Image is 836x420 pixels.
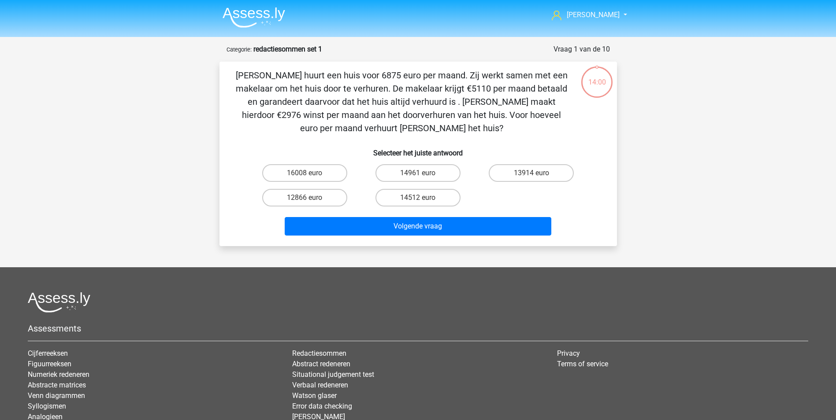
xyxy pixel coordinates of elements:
button: Volgende vraag [285,217,551,236]
strong: redactiesommen set 1 [253,45,322,53]
label: 14512 euro [375,189,461,206]
a: Situational judgement test [292,370,374,379]
a: Numeriek redeneren [28,370,89,379]
div: 14:00 [580,66,613,88]
h6: Selecteer het juiste antwoord [234,142,603,157]
a: Venn diagrammen [28,391,85,400]
a: Abstract redeneren [292,360,350,368]
img: Assessly logo [28,292,90,313]
a: Abstracte matrices [28,381,86,389]
a: Syllogismen [28,402,66,410]
span: [PERSON_NAME] [567,11,620,19]
a: Error data checking [292,402,352,410]
label: 14961 euro [375,164,461,182]
a: Redactiesommen [292,349,346,357]
a: Watson glaser [292,391,337,400]
small: Categorie: [227,46,252,53]
div: Vraag 1 van de 10 [554,44,610,55]
p: [PERSON_NAME] huurt een huis voor 6875 euro per maand. Zij werkt samen met een makelaar om het hu... [234,69,570,135]
a: Privacy [557,349,580,357]
a: [PERSON_NAME] [548,10,620,20]
a: Figuurreeksen [28,360,71,368]
label: 13914 euro [489,164,574,182]
h5: Assessments [28,323,808,334]
label: 16008 euro [262,164,347,182]
a: Cijferreeksen [28,349,68,357]
a: Verbaal redeneren [292,381,348,389]
a: Terms of service [557,360,608,368]
label: 12866 euro [262,189,347,206]
img: Assessly [223,7,285,28]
